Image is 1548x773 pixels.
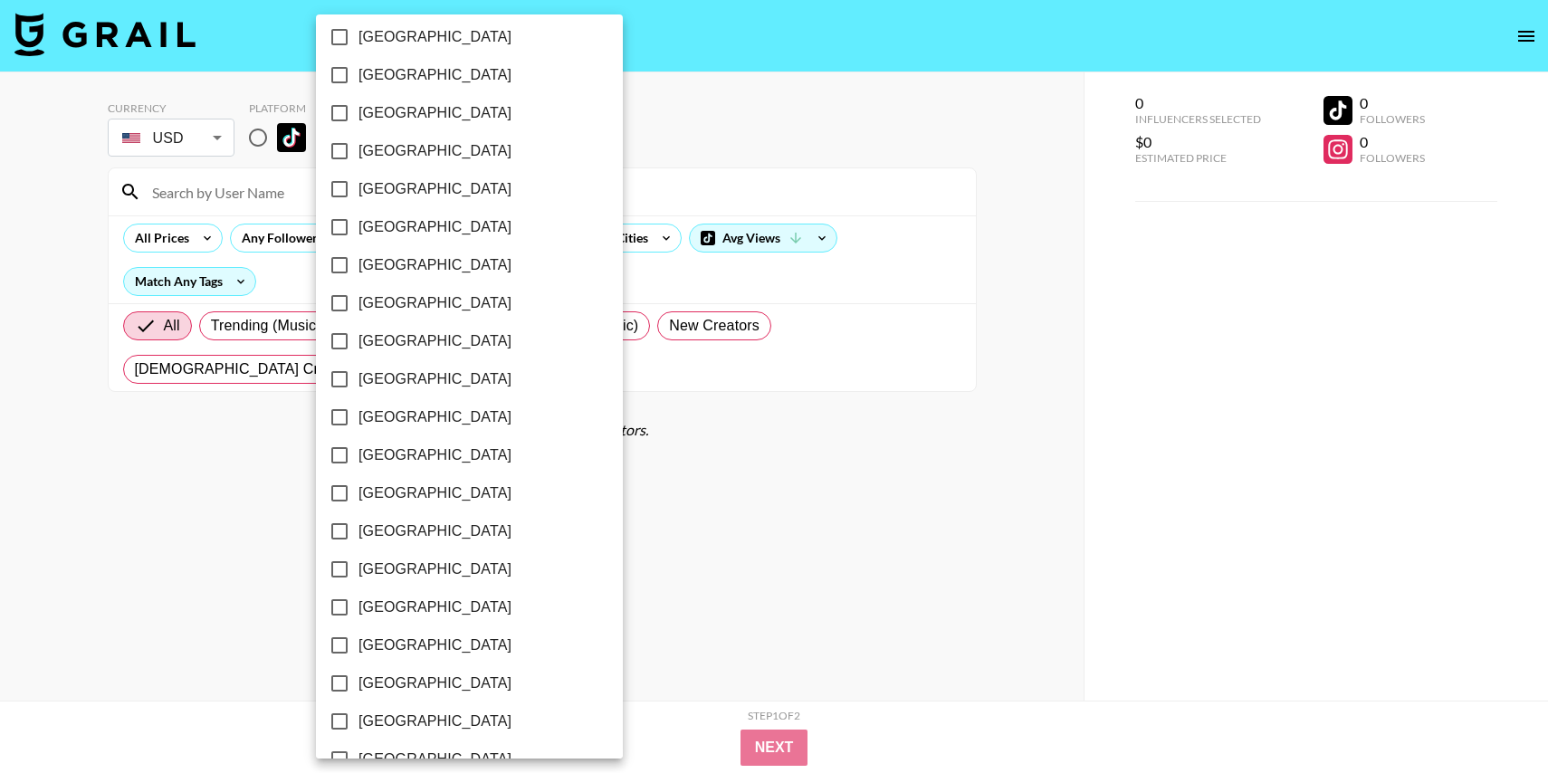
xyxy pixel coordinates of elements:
span: [GEOGRAPHIC_DATA] [358,749,511,770]
span: [GEOGRAPHIC_DATA] [358,330,511,352]
span: [GEOGRAPHIC_DATA] [358,711,511,732]
span: [GEOGRAPHIC_DATA] [358,140,511,162]
span: [GEOGRAPHIC_DATA] [358,26,511,48]
span: [GEOGRAPHIC_DATA] [358,520,511,542]
span: [GEOGRAPHIC_DATA] [358,558,511,580]
span: [GEOGRAPHIC_DATA] [358,444,511,466]
span: [GEOGRAPHIC_DATA] [358,216,511,238]
span: [GEOGRAPHIC_DATA] [358,254,511,276]
span: [GEOGRAPHIC_DATA] [358,292,511,314]
span: [GEOGRAPHIC_DATA] [358,635,511,656]
span: [GEOGRAPHIC_DATA] [358,673,511,694]
span: [GEOGRAPHIC_DATA] [358,102,511,124]
span: [GEOGRAPHIC_DATA] [358,368,511,390]
span: [GEOGRAPHIC_DATA] [358,596,511,618]
span: [GEOGRAPHIC_DATA] [358,482,511,504]
span: [GEOGRAPHIC_DATA] [358,178,511,200]
span: [GEOGRAPHIC_DATA] [358,406,511,428]
span: [GEOGRAPHIC_DATA] [358,64,511,86]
